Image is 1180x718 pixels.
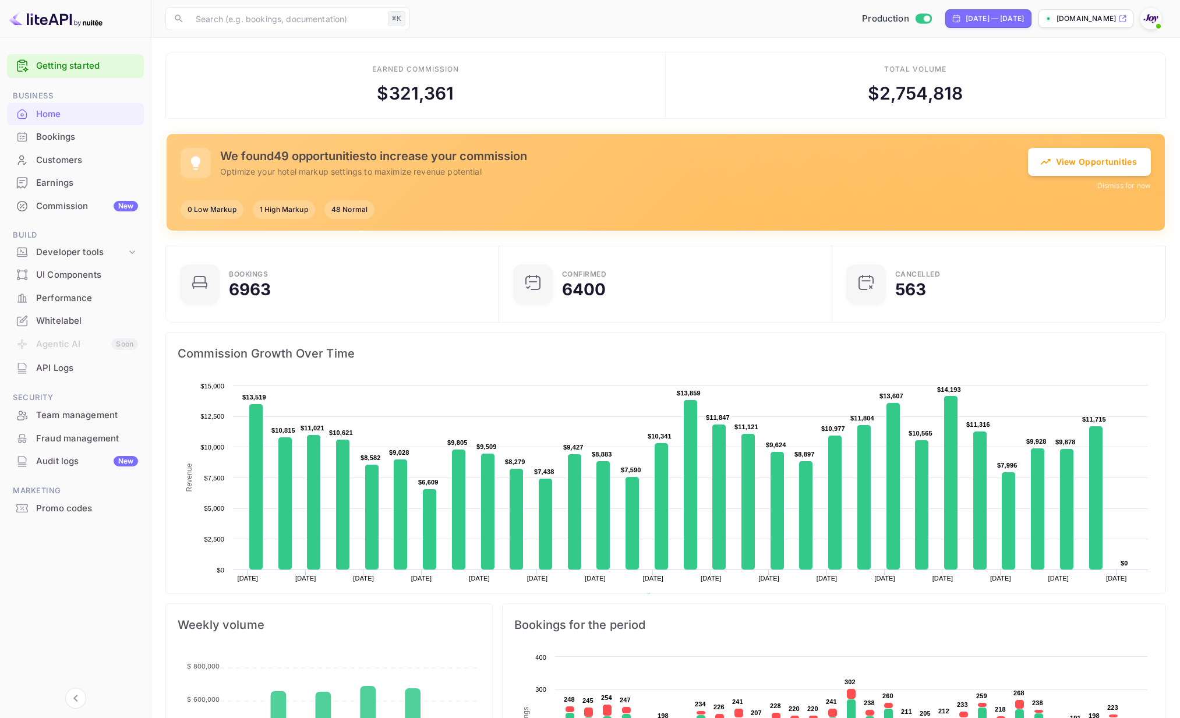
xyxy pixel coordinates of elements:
[7,287,144,310] div: Performance
[9,9,103,28] img: LiteAPI logo
[114,456,138,466] div: New
[372,64,458,75] div: Earned commission
[189,7,383,30] input: Search (e.g. bookings, documentation)
[621,466,641,473] text: $7,590
[114,201,138,211] div: New
[7,310,144,333] div: Whitelabel
[7,427,144,449] a: Fraud management
[7,103,144,125] a: Home
[220,149,1028,163] h5: We found 49 opportunities to increase your commission
[7,287,144,309] a: Performance
[7,484,144,497] span: Marketing
[585,575,606,582] text: [DATE]
[845,678,856,685] text: 302
[178,344,1154,363] span: Commission Growth Over Time
[476,443,497,450] text: $9,509
[535,686,546,693] text: 300
[204,505,224,512] text: $5,000
[237,575,258,582] text: [DATE]
[648,433,672,440] text: $10,341
[901,708,912,715] text: 211
[200,444,224,451] text: $10,000
[389,449,409,456] text: $9,028
[418,479,439,486] text: $6,609
[770,702,781,709] text: 228
[324,204,375,215] span: 48 Normal
[301,425,324,431] text: $11,021
[7,497,144,520] div: Promo codes
[7,404,144,426] a: Team management
[7,242,144,263] div: Developer tools
[181,204,243,215] span: 0 Low Markup
[826,698,837,705] text: 241
[789,705,800,712] text: 220
[695,701,706,708] text: 234
[879,392,903,399] text: $13,607
[36,292,138,305] div: Performance
[1032,699,1043,706] text: 238
[7,264,144,285] a: UI Components
[895,281,926,298] div: 563
[36,409,138,422] div: Team management
[990,575,1011,582] text: [DATE]
[643,575,664,582] text: [DATE]
[7,126,144,147] a: Bookings
[7,195,144,218] div: CommissionNew
[7,427,144,450] div: Fraud management
[857,12,936,26] div: Switch to Sandbox mode
[229,271,268,278] div: Bookings
[1107,704,1118,711] text: 223
[229,281,271,298] div: 6963
[976,692,987,699] text: 259
[821,425,845,432] text: $10,977
[514,616,1154,634] span: Bookings for the period
[562,271,607,278] div: Confirmed
[7,450,144,473] div: Audit logsNew
[36,176,138,190] div: Earnings
[995,706,1006,713] text: 218
[909,430,932,437] text: $10,565
[7,450,144,472] a: Audit logsNew
[706,414,730,421] text: $11,847
[1048,575,1069,582] text: [DATE]
[7,172,144,193] a: Earnings
[677,390,701,397] text: $13,859
[932,575,953,582] text: [DATE]
[447,439,468,446] text: $9,805
[411,575,432,582] text: [DATE]
[353,575,374,582] text: [DATE]
[534,468,554,475] text: $7,438
[884,64,946,75] div: Total volume
[329,429,353,436] text: $10,621
[758,575,779,582] text: [DATE]
[7,357,144,380] div: API Logs
[377,80,454,107] div: $ 321,361
[7,195,144,217] a: CommissionNew
[36,268,138,282] div: UI Components
[7,264,144,287] div: UI Components
[920,710,931,717] text: 205
[7,391,144,404] span: Security
[36,154,138,167] div: Customers
[7,229,144,242] span: Build
[36,314,138,328] div: Whitelabel
[185,463,193,491] text: Revenue
[535,654,546,661] text: 400
[1082,416,1106,423] text: $11,715
[187,662,220,670] tspan: $ 800,000
[957,701,968,708] text: 233
[713,703,725,710] text: 226
[564,696,575,703] text: 248
[36,362,138,375] div: API Logs
[1013,689,1024,696] text: 268
[7,149,144,171] a: Customers
[966,421,990,428] text: $11,316
[295,575,316,582] text: [DATE]
[253,204,315,215] span: 1 High Markup
[997,462,1018,469] text: $7,996
[200,413,224,420] text: $12,500
[751,709,762,716] text: 207
[469,575,490,582] text: [DATE]
[187,695,220,703] tspan: $ 600,000
[807,705,818,712] text: 220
